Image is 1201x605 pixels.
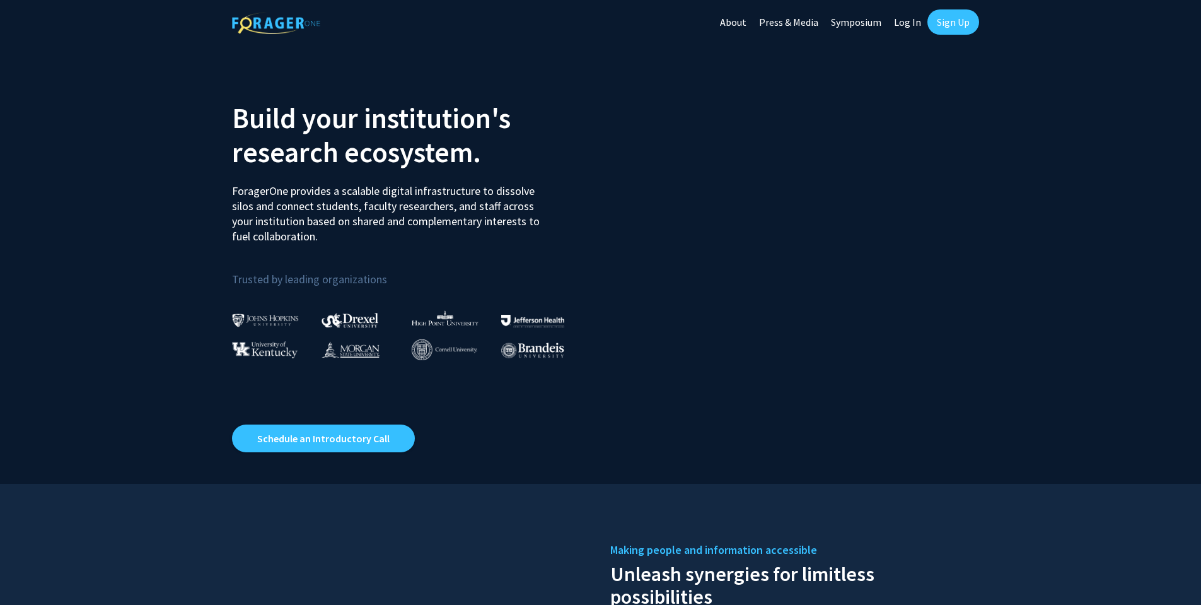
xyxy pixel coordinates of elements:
h2: Build your institution's research ecosystem. [232,101,591,169]
img: ForagerOne Logo [232,12,320,34]
p: ForagerOne provides a scalable digital infrastructure to dissolve silos and connect students, fac... [232,174,548,244]
h5: Making people and information accessible [610,541,970,560]
img: Brandeis University [501,343,564,358]
img: Drexel University [322,313,378,327]
img: Morgan State University [322,341,380,358]
img: University of Kentucky [232,341,298,358]
img: High Point University [412,310,479,326]
a: Sign Up [927,9,979,35]
img: Johns Hopkins University [232,314,299,327]
img: Cornell University [412,339,477,360]
p: Trusted by leading organizations [232,254,591,289]
a: Opens in a new tab [232,425,415,452]
img: Thomas Jefferson University [501,315,564,327]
